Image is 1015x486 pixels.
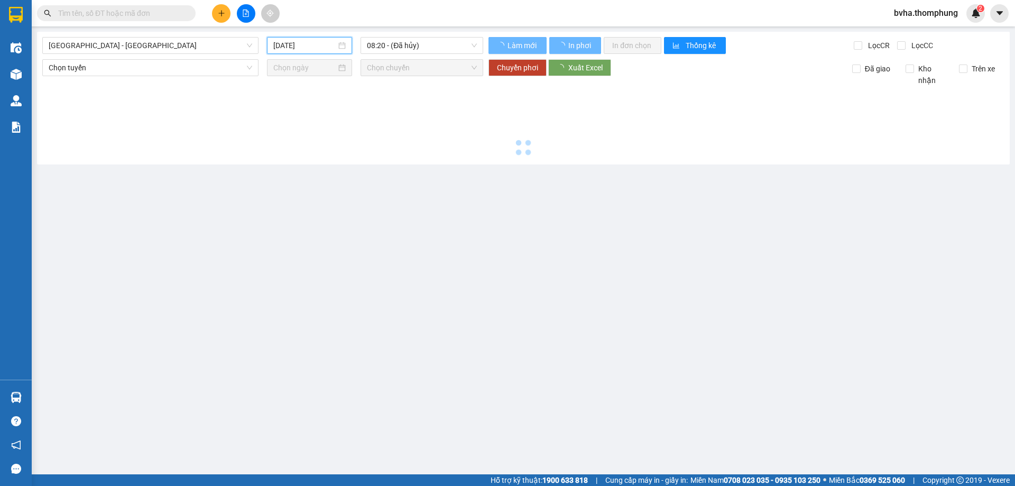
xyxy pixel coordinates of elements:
[907,40,935,51] span: Lọc CC
[558,42,567,49] span: loading
[995,8,1004,18] span: caret-down
[542,476,588,484] strong: 1900 633 818
[664,37,726,54] button: bar-chartThống kê
[9,7,23,23] img: logo-vxr
[977,5,984,12] sup: 2
[49,60,252,76] span: Chọn tuyến
[549,37,601,54] button: In phơi
[548,59,611,76] button: Xuất Excel
[367,38,477,53] span: 08:20 - (Đã hủy)
[823,478,826,482] span: ⚪️
[568,40,593,51] span: In phơi
[237,4,255,23] button: file-add
[979,5,982,12] span: 2
[967,63,999,75] span: Trên xe
[860,476,905,484] strong: 0369 525 060
[690,474,820,486] span: Miền Nam
[508,40,538,51] span: Làm mới
[488,37,547,54] button: Làm mới
[11,122,22,133] img: solution-icon
[604,37,661,54] button: In đơn chọn
[605,474,688,486] span: Cung cấp máy in - giấy in:
[44,10,51,17] span: search
[11,95,22,106] img: warehouse-icon
[724,476,820,484] strong: 0708 023 035 - 0935 103 250
[829,474,905,486] span: Miền Bắc
[885,6,966,20] span: bvha.thomphung
[990,4,1009,23] button: caret-down
[497,42,506,49] span: loading
[266,10,274,17] span: aim
[58,7,183,19] input: Tìm tên, số ĐT hoặc mã đơn
[491,474,588,486] span: Hỗ trợ kỹ thuật:
[11,464,21,474] span: message
[686,40,717,51] span: Thống kê
[914,63,951,86] span: Kho nhận
[11,416,21,426] span: question-circle
[596,474,597,486] span: |
[864,40,891,51] span: Lọc CR
[11,42,22,53] img: warehouse-icon
[242,10,250,17] span: file-add
[861,63,894,75] span: Đã giao
[218,10,225,17] span: plus
[11,69,22,80] img: warehouse-icon
[261,4,280,23] button: aim
[367,60,477,76] span: Chọn chuyến
[913,474,915,486] span: |
[49,38,252,53] span: Hà Nội - Nghệ An
[11,392,22,403] img: warehouse-icon
[273,40,336,51] input: 12/10/2025
[971,8,981,18] img: icon-new-feature
[212,4,230,23] button: plus
[956,476,964,484] span: copyright
[672,42,681,50] span: bar-chart
[488,59,547,76] button: Chuyển phơi
[11,440,21,450] span: notification
[273,62,336,74] input: Chọn ngày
